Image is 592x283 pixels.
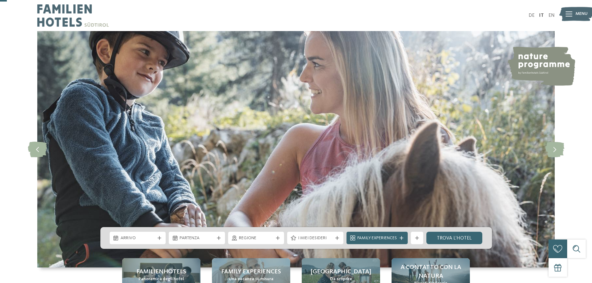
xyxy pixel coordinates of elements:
span: Arrivo [121,235,155,241]
span: Family experiences [221,267,281,276]
span: I miei desideri [298,235,333,241]
a: DE [529,13,535,18]
a: trova l’hotel [426,232,483,244]
a: IT [539,13,544,18]
span: Una vacanza su misura [229,276,273,282]
span: Panoramica degli hotel [139,276,184,282]
img: nature programme by Familienhotels Südtirol [507,47,575,86]
span: Partenza [180,235,214,241]
span: Regione [239,235,273,241]
img: Family hotel Alto Adige: the happy family places! [37,31,555,267]
span: Da scoprire [330,276,352,282]
a: EN [548,13,555,18]
span: Menu [576,11,588,17]
span: Family Experiences [357,235,397,241]
span: A contatto con la natura [398,263,464,281]
span: Familienhotels [136,267,186,276]
span: [GEOGRAPHIC_DATA] [311,267,371,276]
